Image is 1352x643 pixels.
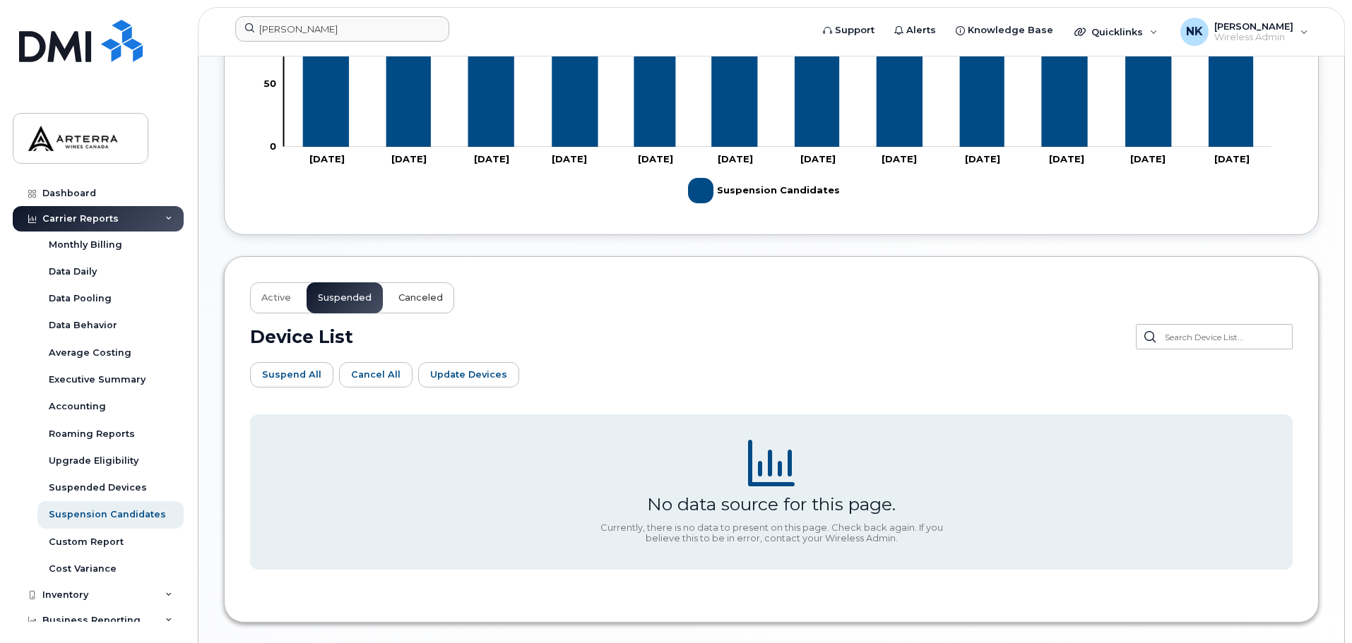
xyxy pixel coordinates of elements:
[430,368,507,381] span: Update Devices
[351,368,401,381] span: Cancel All
[1065,18,1168,46] div: Quicklinks
[1049,153,1084,164] tspan: [DATE]
[270,140,276,152] tspan: 0
[1091,26,1143,37] span: Quicklinks
[835,23,874,37] span: Support
[906,23,936,37] span: Alerts
[647,493,896,515] div: No data source for this page.
[1170,18,1318,46] div: Neil Kirk
[884,16,946,44] a: Alerts
[718,153,753,164] tspan: [DATE]
[968,23,1053,37] span: Knowledge Base
[595,522,948,544] div: Currently, there is no data to present on this page. Check back again. If you believe this to be ...
[262,368,321,381] span: Suspend All
[391,153,427,164] tspan: [DATE]
[1186,23,1203,40] span: NK
[261,292,291,304] span: Active
[250,362,333,387] button: Suspend All
[965,153,1000,164] tspan: [DATE]
[474,153,509,164] tspan: [DATE]
[398,292,443,304] span: Canceled
[339,362,413,387] button: Cancel All
[309,153,345,164] tspan: [DATE]
[1136,324,1293,349] input: Search Device List...
[1214,20,1293,32] span: [PERSON_NAME]
[552,153,587,164] tspan: [DATE]
[688,172,840,209] g: Legend
[882,153,917,164] tspan: [DATE]
[1214,32,1293,43] span: Wireless Admin
[800,153,836,164] tspan: [DATE]
[813,16,884,44] a: Support
[263,78,276,90] tspan: 50
[1214,153,1250,164] tspan: [DATE]
[1130,153,1166,164] tspan: [DATE]
[638,153,673,164] tspan: [DATE]
[418,362,519,387] button: Update Devices
[250,326,353,347] h2: Device List
[688,172,840,209] g: Suspension Candidates
[946,16,1063,44] a: Knowledge Base
[235,16,449,42] input: Find something...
